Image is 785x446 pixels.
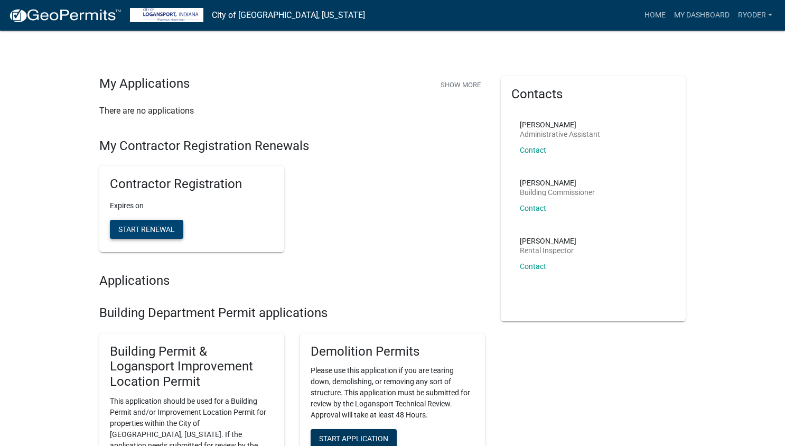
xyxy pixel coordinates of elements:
[110,200,274,211] p: Expires on
[99,138,485,154] h4: My Contractor Registration Renewals
[734,5,777,25] a: RYoder
[99,105,485,117] p: There are no applications
[670,5,734,25] a: My Dashboard
[520,146,546,154] a: Contact
[110,176,274,192] h5: Contractor Registration
[520,204,546,212] a: Contact
[520,131,600,138] p: Administrative Assistant
[319,434,388,443] span: Start Application
[99,305,485,321] h4: Building Department Permit applications
[520,121,600,128] p: [PERSON_NAME]
[130,8,203,22] img: City of Logansport, Indiana
[99,273,485,289] h4: Applications
[311,344,474,359] h5: Demolition Permits
[640,5,670,25] a: Home
[99,76,190,92] h4: My Applications
[110,220,183,239] button: Start Renewal
[212,6,365,24] a: City of [GEOGRAPHIC_DATA], [US_STATE]
[520,237,576,245] p: [PERSON_NAME]
[520,262,546,271] a: Contact
[436,76,485,94] button: Show More
[118,225,175,234] span: Start Renewal
[511,87,675,102] h5: Contacts
[99,138,485,261] wm-registration-list-section: My Contractor Registration Renewals
[110,344,274,389] h5: Building Permit & Logansport Improvement Location Permit
[520,179,595,187] p: [PERSON_NAME]
[520,247,576,254] p: Rental Inspector
[311,365,474,421] p: Please use this application if you are tearing down, demolishing, or removing any sort of structu...
[520,189,595,196] p: Building Commissioner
